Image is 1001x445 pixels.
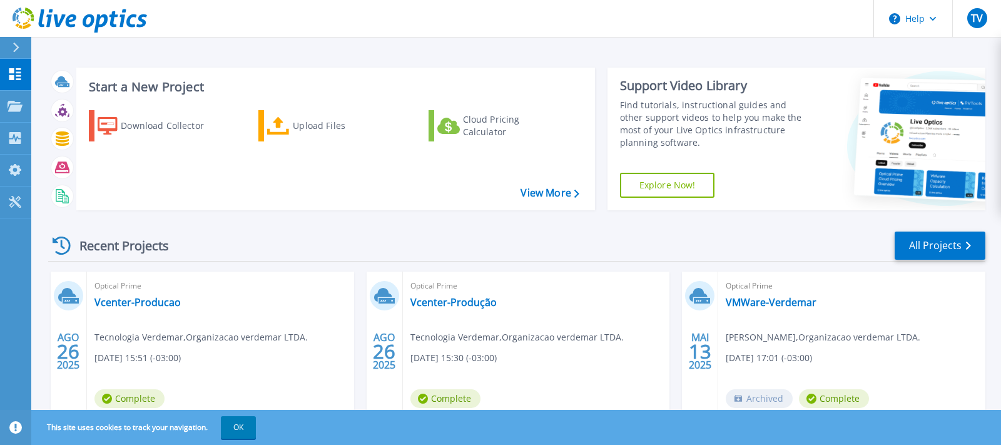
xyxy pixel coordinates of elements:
div: Support Video Library [620,78,810,94]
a: Cloud Pricing Calculator [429,110,568,141]
a: View More [521,187,579,199]
span: This site uses cookies to track your navigation. [34,416,256,439]
span: [DATE] 17:01 (-03:00) [726,351,812,365]
a: Download Collector [89,110,228,141]
span: Complete [410,389,480,408]
span: Archived [726,389,793,408]
span: [DATE] 15:30 (-03:00) [410,351,497,365]
div: Cloud Pricing Calculator [463,113,563,138]
span: Optical Prime [94,279,347,293]
div: Download Collector [121,113,221,138]
a: Upload Files [258,110,398,141]
div: AGO 2025 [56,329,80,374]
div: MAI 2025 [688,329,712,374]
span: Tecnologia Verdemar , Organizacao verdemar LTDA. [94,330,308,344]
span: Tecnologia Verdemar , Organizacao verdemar LTDA. [410,330,624,344]
a: All Projects [895,232,985,260]
span: 26 [373,346,395,357]
a: VMWare-Verdemar [726,296,816,309]
span: Complete [799,389,869,408]
span: [PERSON_NAME] , Organizacao verdemar LTDA. [726,330,920,344]
span: Complete [94,389,165,408]
div: AGO 2025 [372,329,396,374]
button: OK [221,416,256,439]
span: Optical Prime [410,279,663,293]
span: TV [971,13,983,23]
div: Find tutorials, instructional guides and other support videos to help you make the most of your L... [620,99,810,149]
div: Recent Projects [48,230,186,261]
a: Vcenter-Producao [94,296,181,309]
a: Explore Now! [620,173,715,198]
span: 26 [57,346,79,357]
span: [DATE] 15:51 (-03:00) [94,351,181,365]
span: Optical Prime [726,279,978,293]
div: Upload Files [293,113,393,138]
a: Vcenter-Produção [410,296,497,309]
h3: Start a New Project [89,80,579,94]
span: 13 [689,346,711,357]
